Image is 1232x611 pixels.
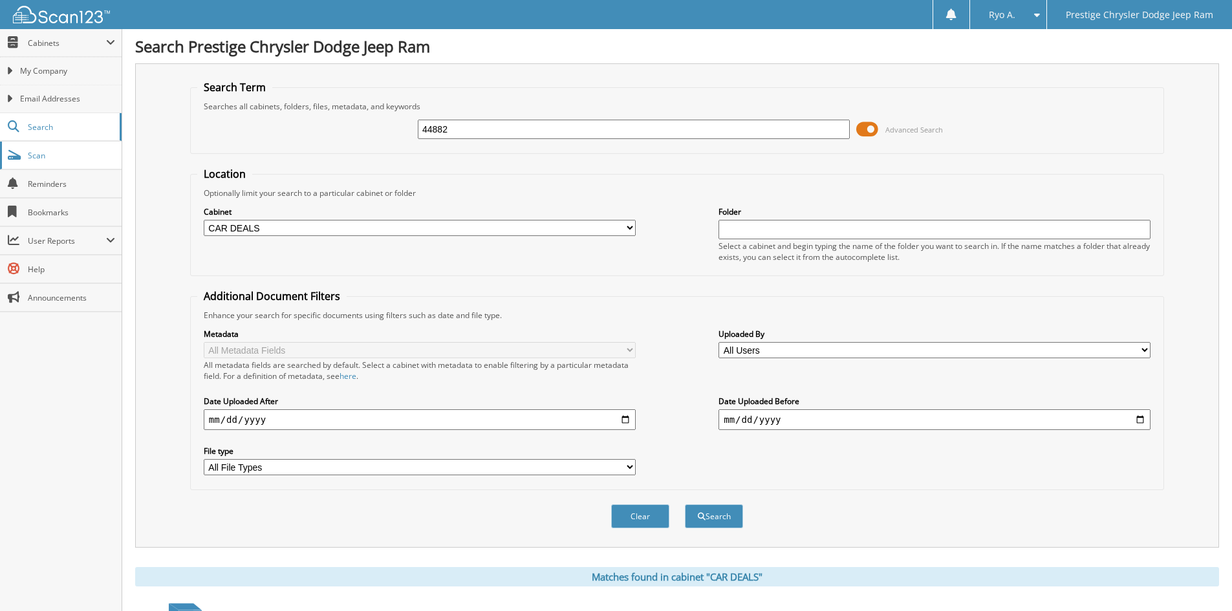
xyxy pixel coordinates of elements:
legend: Location [197,167,252,181]
label: Metadata [204,328,636,339]
label: Folder [719,206,1151,217]
span: User Reports [28,235,106,246]
span: Reminders [28,178,115,189]
div: Select a cabinet and begin typing the name of the folder you want to search in. If the name match... [719,241,1151,263]
button: Search [685,504,743,528]
div: Matches found in cabinet "CAR DEALS" [135,567,1219,586]
label: Cabinet [204,206,636,217]
input: start [204,409,636,430]
span: Help [28,264,115,275]
a: here [340,370,356,381]
button: Clear [611,504,669,528]
span: My Company [20,65,115,77]
span: Announcements [28,292,115,303]
span: Scan [28,150,115,161]
iframe: Chat Widget [1167,549,1232,611]
div: Searches all cabinets, folders, files, metadata, and keywords [197,101,1157,112]
span: Prestige Chrysler Dodge Jeep Ram [1066,11,1213,19]
span: Search [28,122,113,133]
span: Ryo A. [989,11,1015,19]
div: Optionally limit your search to a particular cabinet or folder [197,188,1157,198]
legend: Search Term [197,80,272,94]
span: Cabinets [28,38,106,48]
div: All metadata fields are searched by default. Select a cabinet with metadata to enable filtering b... [204,359,636,381]
img: scan123-logo-white.svg [13,6,110,23]
label: Uploaded By [719,328,1151,339]
input: end [719,409,1151,430]
label: Date Uploaded Before [719,396,1151,407]
h1: Search Prestige Chrysler Dodge Jeep Ram [135,36,1219,57]
legend: Additional Document Filters [197,289,347,303]
span: Advanced Search [885,125,943,134]
div: Enhance your search for specific documents using filters such as date and file type. [197,310,1157,321]
span: Email Addresses [20,93,115,105]
label: Date Uploaded After [204,396,636,407]
label: File type [204,445,636,456]
span: Bookmarks [28,207,115,218]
